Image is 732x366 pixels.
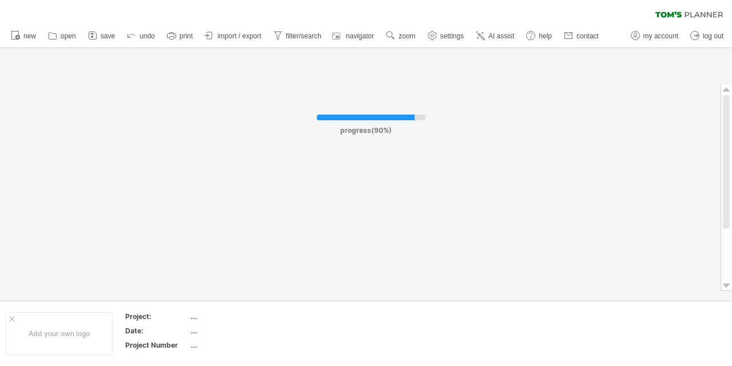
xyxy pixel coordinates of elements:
span: filter/search [286,32,321,40]
a: help [523,29,555,44]
div: Project Number [125,340,188,350]
a: AI assist [473,29,518,44]
a: my account [628,29,682,44]
a: new [8,29,39,44]
span: help [539,32,552,40]
span: import / export [217,32,261,40]
a: contact [561,29,602,44]
span: my account [643,32,678,40]
a: import / export [202,29,265,44]
span: AI assist [488,32,514,40]
a: log out [687,29,727,44]
a: navigator [331,29,377,44]
span: log out [703,32,723,40]
div: .... [190,326,287,336]
span: contact [576,32,599,40]
a: settings [425,29,467,44]
div: .... [190,312,287,321]
span: navigator [346,32,374,40]
a: save [85,29,118,44]
a: filter/search [270,29,325,44]
span: settings [440,32,464,40]
span: zoom [399,32,415,40]
div: Date: [125,326,188,336]
span: undo [140,32,155,40]
a: open [45,29,79,44]
span: save [101,32,115,40]
span: open [61,32,76,40]
div: Add your own logo [6,312,113,355]
a: undo [124,29,158,44]
span: print [180,32,193,40]
div: progress(90%) [271,120,461,135]
a: print [164,29,196,44]
a: zoom [383,29,419,44]
span: new [23,32,36,40]
div: Project: [125,312,188,321]
div: .... [190,340,287,350]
